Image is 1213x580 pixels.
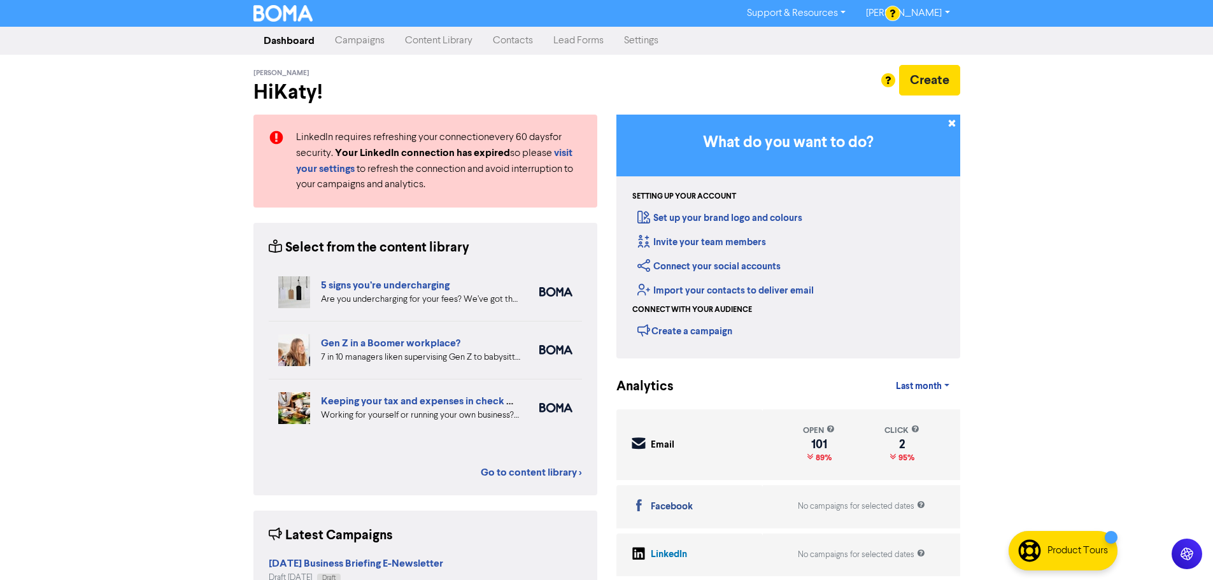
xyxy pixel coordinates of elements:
[539,403,572,413] img: boma_accounting
[637,285,814,297] a: Import your contacts to deliver email
[637,321,732,340] div: Create a campaign
[635,134,941,152] h3: What do you want to do?
[632,304,752,316] div: Connect with your audience
[269,238,469,258] div: Select from the content library
[1053,442,1213,580] iframe: Chat Widget
[737,3,856,24] a: Support & Resources
[253,80,597,104] h2: Hi Katy !
[296,148,572,174] a: visit your settings
[798,500,925,513] div: No campaigns for selected dates
[813,453,832,463] span: 89%
[481,465,582,480] a: Go to content library >
[616,377,658,397] div: Analytics
[798,549,925,561] div: No campaigns for selected dates
[269,526,393,546] div: Latest Campaigns
[632,191,736,202] div: Setting up your account
[899,65,960,95] button: Create
[321,279,450,292] a: 5 signs you’re undercharging
[884,425,919,437] div: click
[321,293,520,306] div: Are you undercharging for your fees? We’ve got the five warning signs that can help you diagnose ...
[896,381,942,392] span: Last month
[395,28,483,53] a: Content Library
[637,212,802,224] a: Set up your brand logo and colours
[321,351,520,364] div: 7 in 10 managers liken supervising Gen Z to babysitting or parenting. But is your people manageme...
[896,453,914,463] span: 95%
[287,130,592,192] div: LinkedIn requires refreshing your connection every 60 days for security. so please to refresh the...
[483,28,543,53] a: Contacts
[269,557,443,570] strong: [DATE] Business Briefing E-Newsletter
[253,69,309,78] span: [PERSON_NAME]
[539,345,572,355] img: boma
[616,115,960,358] div: Getting Started in BOMA
[614,28,669,53] a: Settings
[886,374,960,399] a: Last month
[321,409,520,422] div: Working for yourself or running your own business? Setup robust systems for expenses & tax requir...
[651,500,693,514] div: Facebook
[321,337,460,350] a: Gen Z in a Boomer workplace?
[803,439,835,449] div: 101
[321,395,636,407] a: Keeping your tax and expenses in check when you are self-employed
[856,3,960,24] a: [PERSON_NAME]
[325,28,395,53] a: Campaigns
[651,548,687,562] div: LinkedIn
[253,5,313,22] img: BOMA Logo
[269,559,443,569] a: [DATE] Business Briefing E-Newsletter
[543,28,614,53] a: Lead Forms
[884,439,919,449] div: 2
[335,146,510,159] strong: Your LinkedIn connection has expired
[637,236,766,248] a: Invite your team members
[637,260,781,272] a: Connect your social accounts
[651,438,674,453] div: Email
[803,425,835,437] div: open
[253,28,325,53] a: Dashboard
[539,287,572,297] img: boma_accounting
